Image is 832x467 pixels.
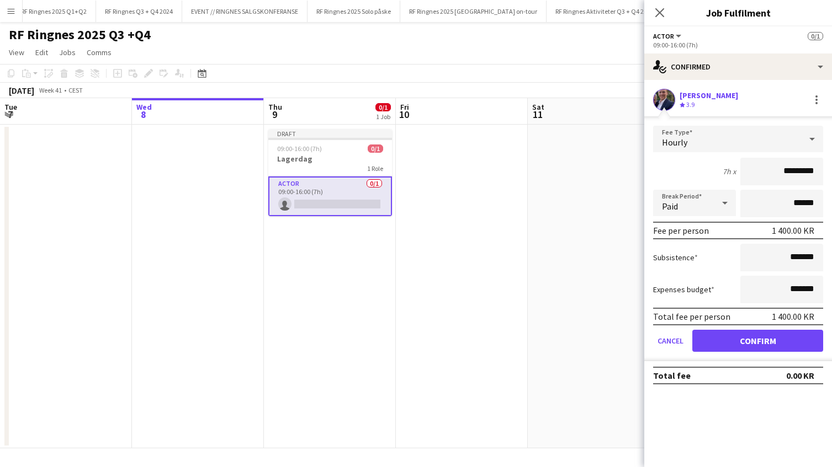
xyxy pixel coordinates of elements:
div: Fee per person [653,225,709,236]
span: Actor [653,32,674,40]
span: Jobs [59,47,76,57]
a: Comms [82,45,116,60]
span: 7 [3,108,17,121]
a: Edit [31,45,52,60]
div: [DATE] [9,85,34,96]
span: Comms [87,47,112,57]
button: Confirm [692,330,823,352]
div: 7h x [723,167,736,176]
span: Edit [35,47,48,57]
div: Total fee [653,370,691,381]
span: View [9,47,24,57]
button: RF Ringnes Aktiviteter Q3 + Q4 2023 [547,1,663,22]
div: 0.00 KR [786,370,814,381]
span: 3.9 [686,100,695,109]
label: Expenses budget [653,285,714,294]
button: RF Ringnes 2025 Q1+Q2 [12,1,96,22]
div: Draft [268,129,392,138]
button: EVENT // RINGNES SALGSKONFERANSE [182,1,308,22]
div: Total fee per person [653,311,730,322]
div: Confirmed [644,53,832,80]
span: 0/1 [368,144,383,153]
app-card-role: Actor0/109:00-16:00 (7h) [268,176,392,216]
span: 10 [399,108,409,121]
span: Hourly [662,137,687,148]
div: CEST [68,86,83,94]
span: Fri [400,102,409,112]
app-job-card: Draft09:00-16:00 (7h)0/1Lagerdag1 RoleActor0/109:00-16:00 (7h) [268,129,392,216]
span: Wed [136,102,152,112]
div: 1 400.00 KR [772,311,814,322]
span: 09:00-16:00 (7h) [277,144,322,153]
div: [PERSON_NAME] [680,90,738,100]
div: 1 Job [376,112,390,121]
h3: Lagerdag [268,154,392,164]
a: View [4,45,29,60]
div: 09:00-16:00 (7h) [653,41,823,49]
span: 1 Role [367,164,383,173]
div: 1 400.00 KR [772,225,814,236]
span: Sat [532,102,544,112]
button: Actor [653,32,683,40]
label: Subsistence [653,253,698,262]
a: Jobs [55,45,80,60]
span: Paid [662,201,678,212]
button: RF Ringnes 2025 [GEOGRAPHIC_DATA] on-tour [400,1,547,22]
span: 11 [531,108,544,121]
span: 0/1 [808,32,823,40]
span: Thu [268,102,282,112]
span: 0/1 [375,103,391,111]
button: RF Ringnes 2025 Solo påske [308,1,400,22]
span: 9 [267,108,282,121]
span: 8 [135,108,152,121]
h1: RF Ringnes 2025 Q3 +Q4 [9,26,151,43]
span: Tue [4,102,17,112]
button: RF Ringnes Q3 + Q4 2024 [96,1,182,22]
h3: Job Fulfilment [644,6,832,20]
button: Cancel [653,330,688,352]
span: Week 41 [36,86,64,94]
